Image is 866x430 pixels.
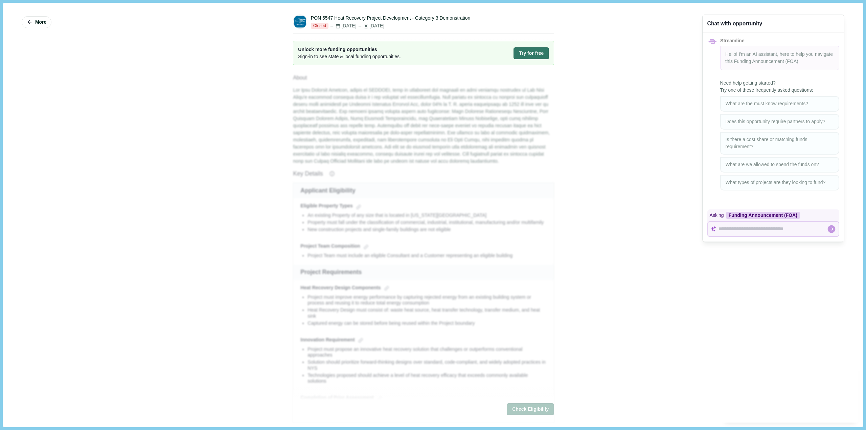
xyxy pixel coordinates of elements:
button: Try for free [514,47,549,59]
div: [DATE] [358,22,384,29]
span: More [35,19,46,25]
span: Unlock more funding opportunities [298,46,401,53]
div: PON 5547 Heat Recovery Project Development - Category 3 Demonstration [311,15,471,22]
span: Need help getting started? Try one of these frequently asked questions: [720,80,839,94]
span: Sign-in to see state & local funding opportunities. [298,53,401,60]
span: Funding Announcement (FOA) [734,59,798,64]
button: Check Eligibility [507,404,554,415]
span: Closed [311,23,328,29]
button: More [22,16,51,28]
div: [DATE] [329,22,356,29]
span: Streamline [720,38,745,43]
img: NYSERDA-logo.png [293,15,307,28]
div: Asking [707,209,839,221]
div: Chat with opportunity [707,20,762,27]
span: Hello! I'm an AI assistant, here to help you navigate this . [725,51,833,64]
div: Funding Announcement (FOA) [726,212,800,219]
